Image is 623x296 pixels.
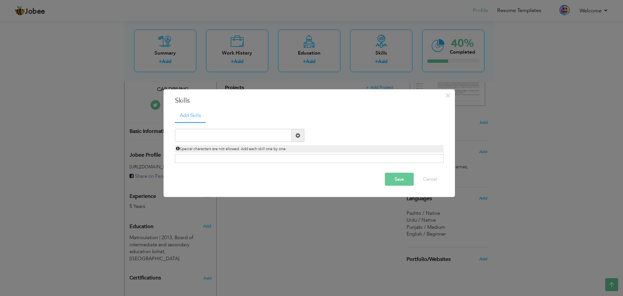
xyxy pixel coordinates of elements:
button: Save [385,173,414,186]
span: × [445,89,451,101]
h3: Skills [175,96,444,105]
span: Special characters are not allowed. Add each skill one by one. [176,146,287,151]
button: Close [443,90,453,100]
button: Cancel [417,173,444,186]
a: Add Skills [175,109,206,123]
